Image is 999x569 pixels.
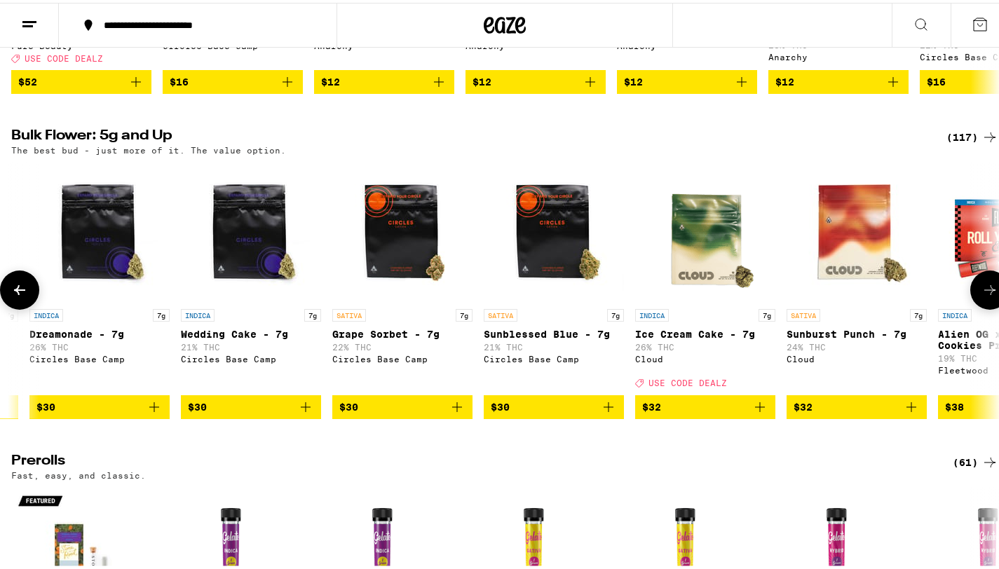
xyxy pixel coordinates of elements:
a: Open page for Ice Cream Cake - 7g from Cloud [635,159,775,392]
p: Wedding Cake - 7g [181,326,321,337]
span: $38 [945,399,964,410]
p: 7g [456,306,473,319]
span: $16 [927,74,946,85]
a: Open page for Grape Sorbet - 7g from Circles Base Camp [332,159,473,392]
button: Add to bag [11,67,151,91]
div: Circles Base Camp [332,352,473,361]
p: INDICA [938,306,972,319]
button: Add to bag [163,67,303,91]
p: 26% THC [29,340,170,349]
div: Circles Base Camp [181,352,321,361]
span: $12 [321,74,340,85]
span: Hi. Need any help? [8,10,101,21]
p: The best bud - just more of it. The value option. [11,143,286,152]
img: Circles Base Camp - Wedding Cake - 7g [181,159,321,299]
p: 7g [1,306,18,319]
div: Circles Base Camp [29,352,170,361]
span: $12 [775,74,794,85]
span: USE CODE DEALZ [648,376,727,385]
span: $30 [188,399,207,410]
p: SATIVA [787,306,820,319]
span: $52 [18,74,37,85]
p: 7g [910,306,927,319]
img: Circles Base Camp - Grape Sorbet - 7g [332,159,473,299]
p: 7g [153,306,170,319]
button: Add to bag [635,392,775,416]
p: Ice Cream Cake - 7g [635,326,775,337]
div: Cloud [787,352,927,361]
p: 22% THC [332,340,473,349]
p: 7g [607,306,624,319]
p: Dreamonade - 7g [29,326,170,337]
span: $30 [36,399,55,410]
button: Add to bag [29,392,170,416]
div: Circles Base Camp [484,352,624,361]
button: Add to bag [768,67,909,91]
p: 21% THC [181,340,321,349]
h2: Bulk Flower: 5g and Up [11,126,930,143]
p: INDICA [181,306,215,319]
p: Fast, easy, and classic. [11,468,146,477]
span: USE CODE DEALZ [25,51,103,60]
p: 26% THC [635,340,775,349]
span: $30 [339,399,358,410]
button: Add to bag [332,392,473,416]
a: Open page for Sunblessed Blue - 7g from Circles Base Camp [484,159,624,392]
img: Circles Base Camp - Dreamonade - 7g [29,159,170,299]
p: 24% THC [787,340,927,349]
span: $32 [794,399,813,410]
h2: Prerolls [11,451,930,468]
img: Cloud - Ice Cream Cake - 7g [635,159,775,299]
p: 21% THC [484,340,624,349]
p: Grape Sorbet - 7g [332,326,473,337]
a: Open page for Sunburst Punch - 7g from Cloud [787,159,927,392]
button: Add to bag [787,392,927,416]
span: $12 [473,74,491,85]
span: $32 [642,399,661,410]
div: Cloud [635,352,775,361]
button: Add to bag [465,67,606,91]
p: 7g [304,306,321,319]
p: INDICA [29,306,63,319]
p: Sunblessed Blue - 7g [484,326,624,337]
a: Open page for Wedding Cake - 7g from Circles Base Camp [181,159,321,392]
a: (61) [953,451,998,468]
span: $12 [624,74,643,85]
p: INDICA [635,306,669,319]
div: Anarchy [768,50,909,59]
p: Sunburst Punch - 7g [787,326,927,337]
p: SATIVA [484,306,517,319]
p: 7g [759,306,775,319]
a: (117) [946,126,998,143]
button: Add to bag [617,67,757,91]
button: Add to bag [181,392,321,416]
img: Cloud - Sunburst Punch - 7g [787,159,927,299]
p: SATIVA [332,306,366,319]
a: Open page for Dreamonade - 7g from Circles Base Camp [29,159,170,392]
button: Add to bag [484,392,624,416]
span: $30 [491,399,510,410]
img: Circles Base Camp - Sunblessed Blue - 7g [484,159,624,299]
button: Add to bag [314,67,454,91]
span: $16 [170,74,189,85]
